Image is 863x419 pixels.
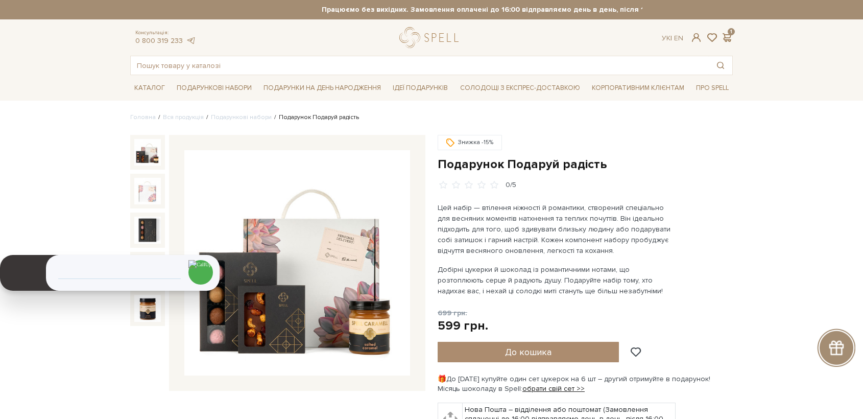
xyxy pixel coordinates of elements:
img: Подарунок Подаруй радість [184,150,410,376]
a: Вся продукція [163,113,204,121]
a: Корпоративним клієнтам [588,79,688,97]
div: 599 грн. [438,318,488,334]
p: Цей набір — втілення ніжності й романтики, створений спеціально для весняних моментів натхнення т... [438,202,677,256]
img: Подарунок Подаруй радість [134,295,161,321]
button: Пошук товару у каталозі [709,56,732,75]
a: Солодощі з експрес-доставкою [456,79,584,97]
span: До кошика [505,346,552,358]
span: Подарунки на День народження [259,80,385,96]
a: Подарункові набори [211,113,272,121]
span: 699 грн. [438,309,467,317]
span: Про Spell [692,80,733,96]
div: Ук [662,34,683,43]
a: Головна [130,113,156,121]
li: Подарунок Подаруй радість [272,113,359,122]
a: обрати свій сет >> [522,384,585,393]
img: Подарунок Подаруй радість [134,139,161,166]
a: telegram [185,36,196,45]
button: До кошика [438,342,619,362]
div: 0/5 [506,180,516,190]
a: En [674,34,683,42]
span: Ідеї подарунків [389,80,452,96]
div: Знижка -15% [438,135,502,150]
strong: Працюємо без вихідних. Замовлення оплачені до 16:00 відправляємо день в день, після 16:00 - насту... [221,5,823,14]
img: Подарунок Подаруй радість [134,178,161,204]
a: logo [399,27,463,48]
p: Добірні цукерки й шоколад із романтичними нотами, що розтоплюють серце й радують душу. Подаруйте ... [438,264,677,296]
span: Консультація: [135,30,196,36]
h1: Подарунок Подаруй радість [438,156,733,172]
span: Каталог [130,80,169,96]
div: 🎁До [DATE] купуйте один сет цукерок на 6 шт – другий отримуйте в подарунок! Місяць шоколаду в Spell: [438,375,733,393]
span: | [670,34,672,42]
span: Подарункові набори [173,80,256,96]
a: 0 800 319 233 [135,36,183,45]
img: Подарунок Подаруй радість [134,217,161,243]
input: Пошук товару у каталозі [131,56,709,75]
